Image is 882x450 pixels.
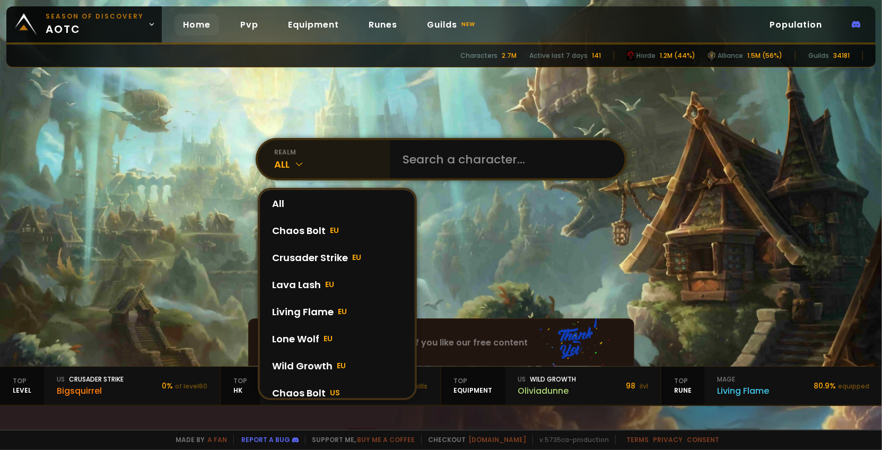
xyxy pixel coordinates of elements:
span: EU [330,225,339,236]
div: 34181 [833,51,850,60]
a: TopequipmentusWild GrowthOliviadunne98 ilvl [441,367,662,405]
span: EU [324,333,333,344]
div: All [275,157,390,171]
a: a fan [207,435,227,444]
div: 184681 [387,380,428,392]
div: 80.9 % [814,380,869,392]
div: HK [221,367,260,405]
input: Search a character... [397,140,612,178]
div: Chaos Bolt [260,217,415,244]
span: us [57,375,65,384]
span: Made by [169,435,227,445]
a: TopRunemageLiving Flame80.9%equipped [661,367,882,405]
div: 2.7M [502,51,517,60]
div: Consider disabling your ad blocker if you like our free content [249,319,634,366]
img: horde [627,51,634,60]
a: [DOMAIN_NAME] [468,435,526,444]
div: Horde [627,51,656,60]
a: Runes [360,14,406,36]
small: Season of Discovery [46,12,144,21]
a: Guildsnew [418,14,486,36]
div: equipment [441,367,505,405]
div: Living Flame [717,384,769,397]
div: 141 [592,51,601,60]
span: US [330,387,340,399]
a: Equipment [280,14,347,36]
div: Bigsquirrel [57,384,124,397]
div: Wild Growth [518,375,577,384]
span: us [518,375,526,384]
span: EU [353,252,362,263]
div: Guilds [808,51,829,60]
a: Report a bug [241,435,290,444]
div: 1.2M (44%) [660,51,695,60]
div: Lone Wolf [260,325,415,352]
span: Top [454,376,493,386]
span: mage [717,375,735,384]
a: Buy me a coffee [357,435,415,444]
a: Terms [626,435,649,444]
div: Characters [460,51,497,60]
span: EU [326,279,335,290]
span: v. 5735ca - production [532,435,609,445]
div: Living Flame [260,298,415,325]
div: Alliance [708,51,743,60]
div: Oliviadunne [518,384,577,397]
a: Home [174,14,219,36]
small: equipped [838,382,869,391]
span: Top [233,376,247,386]
div: Chaos Bolt [260,379,415,406]
div: Crusader Strike [57,375,124,384]
span: Top [13,376,31,386]
span: aotc [46,12,144,37]
a: Season of Discoveryaotc [6,6,162,42]
div: Active last 7 days [529,51,588,60]
a: Pvp [232,14,267,36]
div: 98 [626,380,648,392]
a: TopHKeuLiving FlamePanaccea184681 kills [221,367,441,405]
div: All [260,190,415,217]
img: horde [708,51,715,60]
span: EU [338,306,347,317]
small: of level 60 [175,382,207,391]
div: Lava Lash [260,271,415,298]
a: Privacy [653,435,683,444]
span: Support me, [305,435,415,445]
span: Top [674,376,692,386]
div: Rune [661,367,704,405]
a: Population [761,14,831,36]
div: 0 % [162,380,207,392]
div: realm [275,148,390,157]
span: EU [337,360,346,371]
small: new [459,18,477,31]
small: kills [416,382,428,391]
a: Consent [687,435,719,444]
div: Wild Growth [260,352,415,379]
span: Checkout [421,435,526,445]
small: ilvl [640,382,648,391]
div: Crusader Strike [260,244,415,271]
div: 1.5M (56%) [747,51,782,60]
